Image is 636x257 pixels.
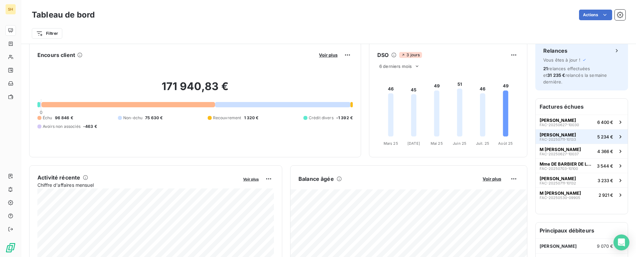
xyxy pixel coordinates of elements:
span: 9 070 € [597,243,613,249]
button: M [PERSON_NAME]FAC-20250627-100374 366 € [536,144,628,158]
img: Logo LeanPay [5,242,16,253]
span: Avoirs non associés [43,124,80,129]
span: M [PERSON_NAME] [540,147,581,152]
span: 5 234 € [597,134,613,139]
button: Mme DE BARBIER DE LA SERREFAC-20250703-101003 544 € [536,158,628,173]
span: 2 921 € [599,192,613,198]
button: Filtrer [32,28,62,39]
span: FAC-20250627-10037 [540,152,579,156]
span: FAC-20250703-10100 [540,167,578,171]
button: Actions [579,10,612,20]
span: Vous êtes à jour ! [543,57,580,63]
span: 3 jours [399,52,422,58]
div: SH [5,4,16,15]
span: Chiffre d'affaires mensuel [37,181,238,188]
h2: 171 940,83 € [37,80,353,100]
span: Non-échu [123,115,142,121]
span: Voir plus [243,177,259,181]
span: 3 233 € [598,178,613,183]
button: [PERSON_NAME]FAC-20250711-101335 234 € [536,129,628,144]
span: M [PERSON_NAME] [540,190,581,196]
span: FAC-20250711-10132 [540,181,576,185]
span: 6 derniers mois [379,64,412,69]
h6: Activité récente [37,174,80,181]
button: M [PERSON_NAME]FAC-20250530-099052 921 € [536,187,628,202]
h6: Balance âgée [298,175,334,183]
span: [PERSON_NAME] [540,118,576,123]
span: FAC-20250530-09905 [540,196,580,200]
button: Voir plus [317,52,340,58]
tspan: [DATE] [407,141,420,146]
h3: Tableau de bord [32,9,95,21]
span: Échu [43,115,52,121]
span: FAC-20250627-10030 [540,123,579,127]
span: Crédit divers [309,115,334,121]
tspan: Juil. 25 [476,141,489,146]
button: Voir plus [481,176,503,182]
h6: Encours client [37,51,75,59]
span: 6 400 € [597,120,613,125]
span: relances effectuées et relancés la semaine dernière. [543,66,607,84]
span: 75 630 € [145,115,163,121]
button: [PERSON_NAME]FAC-20250627-100306 400 € [536,115,628,129]
span: FAC-20250711-10133 [540,137,576,141]
span: Mme DE BARBIER DE LA SERRE [540,161,594,167]
span: 1 320 € [244,115,259,121]
tspan: Mai 25 [431,141,443,146]
h6: Factures échues [536,99,628,115]
span: [PERSON_NAME] [540,243,577,249]
span: Voir plus [319,52,338,58]
button: Voir plus [241,176,261,182]
span: 96 846 € [55,115,73,121]
tspan: Juin 25 [453,141,466,146]
span: -1 392 € [336,115,353,121]
div: Open Intercom Messenger [613,234,629,250]
tspan: Mars 25 [384,141,398,146]
span: [PERSON_NAME] [540,176,576,181]
span: Voir plus [483,176,501,181]
tspan: Août 25 [498,141,513,146]
h6: Relances [543,47,567,55]
span: Recouvrement [213,115,241,121]
span: [PERSON_NAME] [540,132,576,137]
span: 21 [543,66,548,71]
button: [PERSON_NAME]FAC-20250711-101323 233 € [536,173,628,187]
span: 3 544 € [597,163,613,169]
h6: DSO [377,51,389,59]
span: 31 235 € [547,73,565,78]
span: -463 € [83,124,97,129]
h6: Principaux débiteurs [536,223,628,238]
span: 4 366 € [597,149,613,154]
span: 0 [40,110,42,115]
